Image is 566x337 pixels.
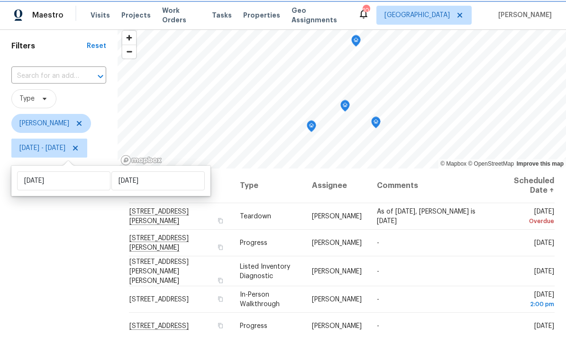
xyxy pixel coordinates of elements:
[292,6,347,25] span: Geo Assignments
[129,296,189,303] span: [STREET_ADDRESS]
[216,321,225,330] button: Copy Address
[162,6,201,25] span: Work Orders
[32,10,64,20] span: Maestro
[11,69,80,84] input: Search for an address...
[118,26,566,168] canvas: Map
[216,216,225,225] button: Copy Address
[468,160,514,167] a: OpenStreetMap
[307,121,316,135] div: Map marker
[216,295,225,303] button: Copy Address
[504,300,554,309] div: 2:00 pm
[11,41,87,51] h1: Filters
[121,10,151,20] span: Projects
[304,168,369,203] th: Assignee
[494,10,552,20] span: [PERSON_NAME]
[312,323,362,329] span: [PERSON_NAME]
[363,6,369,15] div: 10
[312,213,362,220] span: [PERSON_NAME]
[371,117,381,131] div: Map marker
[243,10,280,20] span: Properties
[312,268,362,274] span: [PERSON_NAME]
[129,258,189,284] span: [STREET_ADDRESS][PERSON_NAME][PERSON_NAME]
[17,171,110,190] input: Start date
[312,296,362,303] span: [PERSON_NAME]
[19,119,69,128] span: [PERSON_NAME]
[19,143,65,153] span: [DATE] - [DATE]
[240,263,290,279] span: Listed Inventory Diagnostic
[504,291,554,309] span: [DATE]
[517,160,564,167] a: Improve this map
[232,168,304,203] th: Type
[212,12,232,19] span: Tasks
[122,45,136,58] button: Zoom out
[534,240,554,246] span: [DATE]
[340,100,350,115] div: Map marker
[377,208,475,225] span: As of [DATE], [PERSON_NAME] is [DATE]
[377,268,379,274] span: -
[240,213,271,220] span: Teardown
[384,10,450,20] span: [GEOGRAPHIC_DATA]
[369,168,497,203] th: Comments
[240,240,267,246] span: Progress
[534,323,554,329] span: [DATE]
[377,240,379,246] span: -
[351,35,361,50] div: Map marker
[534,268,554,274] span: [DATE]
[312,240,362,246] span: [PERSON_NAME]
[94,70,107,83] button: Open
[91,10,110,20] span: Visits
[111,171,205,190] input: End date
[122,31,136,45] button: Zoom in
[504,208,554,226] span: [DATE]
[216,243,225,252] button: Copy Address
[240,323,267,329] span: Progress
[19,94,35,103] span: Type
[440,160,466,167] a: Mapbox
[377,296,379,303] span: -
[216,276,225,284] button: Copy Address
[240,291,280,308] span: In-Person Walkthrough
[504,216,554,226] div: Overdue
[87,41,106,51] div: Reset
[377,323,379,329] span: -
[120,155,162,166] a: Mapbox homepage
[497,168,555,203] th: Scheduled Date ↑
